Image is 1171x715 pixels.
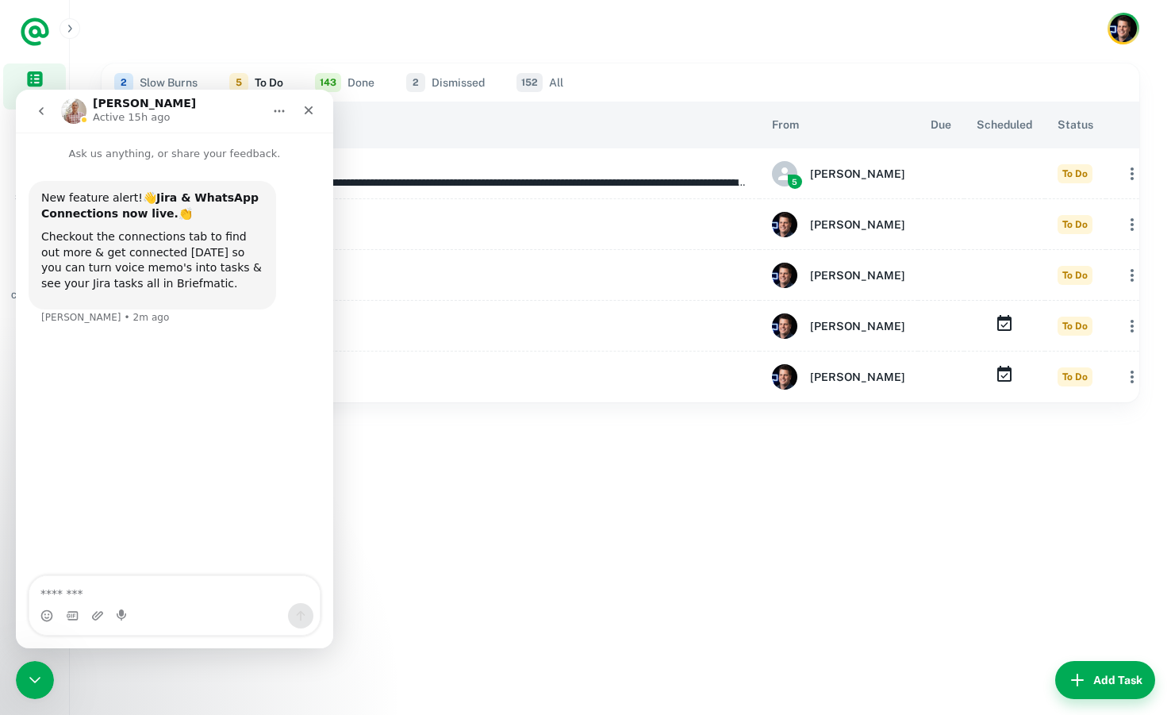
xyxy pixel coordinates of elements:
[114,73,133,92] span: 2
[931,115,951,134] span: Due
[788,175,802,189] span: 5
[516,63,563,102] button: All
[315,73,341,92] span: 143
[772,313,797,339] img: ACg8ocLTSwdnLId6XXZhHKXZ45DGzAFEnZxo6--FnK847ku38oDiLwQz=s96-c
[772,161,905,186] div: Amy Welensky
[1058,266,1092,285] span: To Do
[101,520,113,532] button: Start recording
[977,115,1032,134] span: Scheduled
[75,520,88,532] button: Upload attachment
[3,211,66,257] a: Notes
[772,212,905,237] div: Ross Howard
[810,165,905,183] h6: [PERSON_NAME]
[1058,317,1092,336] span: To Do
[229,73,248,92] span: 5
[406,73,425,92] span: 2
[11,289,59,302] span: Connections
[1058,215,1092,234] span: To Do
[3,162,66,208] a: Scheduler
[19,16,51,48] a: Logo
[516,73,543,92] span: 152
[772,313,905,339] div: Ross Howard
[810,216,905,233] h6: [PERSON_NAME]
[406,63,485,102] button: Dismissed
[25,140,248,202] div: Checkout the connections tab to find out more & get connected [DATE] so you can turn voice memo's...
[995,314,1014,333] svg: Wednesday, 13 Aug ⋅ 6–6:30pm
[25,101,248,132] div: New feature alert!👋 👏
[772,212,797,237] img: ACg8ocLTSwdnLId6XXZhHKXZ45DGzAFEnZxo6--FnK847ku38oDiLwQz=s96-c
[810,267,905,284] h6: [PERSON_NAME]
[995,365,1014,384] svg: Wednesday, 13 Aug ⋅ 10–10:30am
[1058,115,1093,134] span: Status
[25,102,243,130] b: Jira & WhatsApp Connections now live.
[13,486,304,513] textarea: Message…
[25,520,37,532] button: Emoji picker
[3,113,66,159] a: Board
[772,115,799,134] span: From
[772,364,905,390] div: Ross Howard
[810,368,905,386] h6: [PERSON_NAME]
[3,63,66,110] a: List
[3,260,66,306] a: Connections
[25,223,153,233] div: [PERSON_NAME] • 2m ago
[1055,661,1155,699] button: Add Task
[229,63,283,102] button: To Do
[772,263,797,288] img: ACg8ocLTSwdnLId6XXZhHKXZ45DGzAFEnZxo6--FnK847ku38oDiLwQz=s96-c
[50,520,63,532] button: Gif picker
[772,263,905,288] div: Ross Howard
[15,190,54,203] span: Scheduler
[114,63,198,102] button: Slow Burns
[16,90,333,648] iframe: Intercom live chat
[16,661,54,699] iframe: Intercom live chat
[772,364,797,390] img: ACg8ocLTSwdnLId6XXZhHKXZ45DGzAFEnZxo6--FnK847ku38oDiLwQz=s96-c
[1110,15,1137,42] img: Ross Howard
[1058,367,1092,386] span: To Do
[1108,13,1139,44] button: Account button
[272,513,298,539] button: Send a message…
[1058,164,1092,183] span: To Do
[315,63,374,102] button: Done
[810,317,905,335] h6: [PERSON_NAME]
